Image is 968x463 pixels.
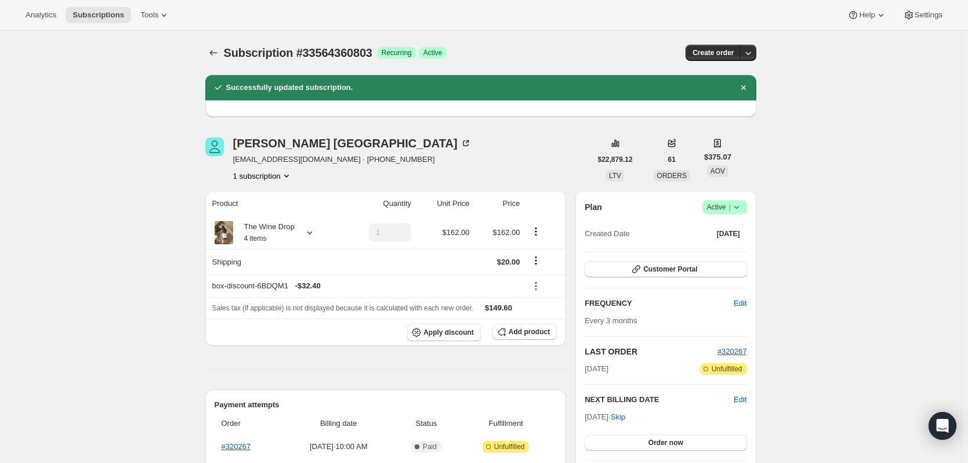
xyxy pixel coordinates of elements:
button: 61 [661,151,683,168]
span: $162.00 [443,228,470,237]
span: Sales tax (if applicable) is not displayed because it is calculated with each new order. [212,304,474,312]
div: Open Intercom Messenger [929,412,956,440]
button: #320267 [717,346,747,357]
button: Order now [585,435,746,451]
span: Billing date [287,418,391,429]
h2: Plan [585,201,602,213]
span: Status [398,418,455,429]
span: Order now [648,438,683,447]
span: $20.00 [497,258,520,266]
button: Subscriptions [205,45,222,61]
span: Tools [140,10,158,20]
span: AOV [710,167,725,175]
span: Help [859,10,875,20]
th: Product [205,191,342,216]
button: Apply discount [407,324,481,341]
span: Reese Palermo [205,138,224,156]
button: Edit [734,394,746,406]
button: Edit [727,294,753,313]
button: Analytics [19,7,63,23]
span: Unfulfilled [494,442,525,451]
button: Settings [896,7,949,23]
span: LTV [609,172,621,180]
button: Dismiss notification [735,79,752,96]
h2: LAST ORDER [585,346,717,357]
span: Add product [509,327,550,337]
th: Shipping [205,249,342,274]
span: [DATE] · 10:00 AM [287,441,391,453]
span: [DATE] [717,229,740,238]
a: #320267 [717,347,747,356]
span: Active [707,201,742,213]
button: [DATE] [710,226,747,242]
button: Product actions [233,170,292,182]
span: $22,879.12 [598,155,633,164]
th: Quantity [342,191,415,216]
span: | [728,202,730,212]
button: Help [840,7,893,23]
span: Customer Portal [643,265,697,274]
span: - $32.40 [295,280,321,292]
span: $375.07 [704,151,731,163]
span: 61 [668,155,676,164]
div: box-discount-6BDQM1 [212,280,520,292]
th: Price [473,191,524,216]
button: Skip [604,408,632,426]
a: #320267 [222,442,251,451]
span: $149.60 [485,303,512,312]
h2: Payment attempts [215,399,557,411]
span: Apply discount [423,328,474,337]
span: Unfulfilled [712,364,742,374]
button: $22,879.12 [591,151,640,168]
button: Create order [686,45,741,61]
span: Paid [423,442,437,451]
h2: FREQUENCY [585,298,734,309]
span: Settings [915,10,942,20]
button: Customer Portal [585,261,746,277]
span: Every 3 months [585,316,637,325]
span: Skip [611,411,625,423]
span: ORDERS [657,172,687,180]
div: [PERSON_NAME] [GEOGRAPHIC_DATA] [233,138,472,149]
span: Subscriptions [72,10,124,20]
h2: Successfully updated subscription. [226,82,353,93]
span: Created Date [585,228,629,240]
span: [EMAIL_ADDRESS][DOMAIN_NAME] · [PHONE_NUMBER] [233,154,472,165]
span: Recurring [382,48,412,57]
span: $162.00 [492,228,520,237]
th: Order [215,411,283,436]
span: [DATE] · [585,413,625,421]
th: Unit Price [415,191,473,216]
div: The Wine Drop [235,221,295,244]
h2: NEXT BILLING DATE [585,394,734,406]
span: Fulfillment [462,418,550,429]
span: Edit [734,298,746,309]
span: Analytics [26,10,56,20]
button: Tools [133,7,177,23]
button: Product actions [527,225,545,238]
button: Add product [492,324,557,340]
small: 4 items [244,234,267,243]
span: [DATE] [585,363,608,375]
span: Create order [693,48,734,57]
span: Subscription #33564360803 [224,46,372,59]
button: Subscriptions [66,7,131,23]
span: Active [423,48,443,57]
button: Shipping actions [527,254,545,267]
